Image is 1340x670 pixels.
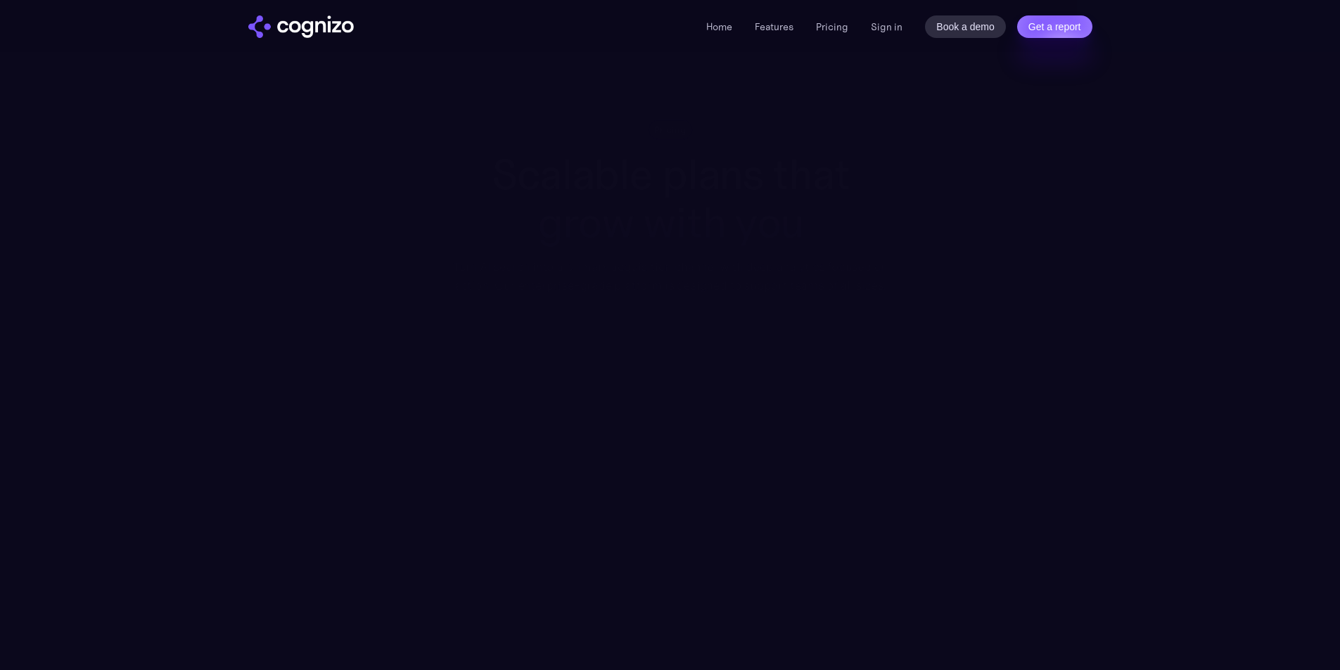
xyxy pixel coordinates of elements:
a: Pricing [816,20,848,33]
div: Turn AI search into a primary acquisition channel with deep analytics focused on action. Our ente... [442,257,897,295]
img: cognizo logo [248,15,354,38]
a: Home [706,20,732,33]
a: Get a report [1017,15,1092,38]
a: home [248,15,354,38]
a: Sign in [871,18,902,35]
h1: Scalable plans that grow with you [442,150,897,247]
a: Book a demo [925,15,1006,38]
div: Pricing [654,123,687,136]
a: Features [755,20,793,33]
